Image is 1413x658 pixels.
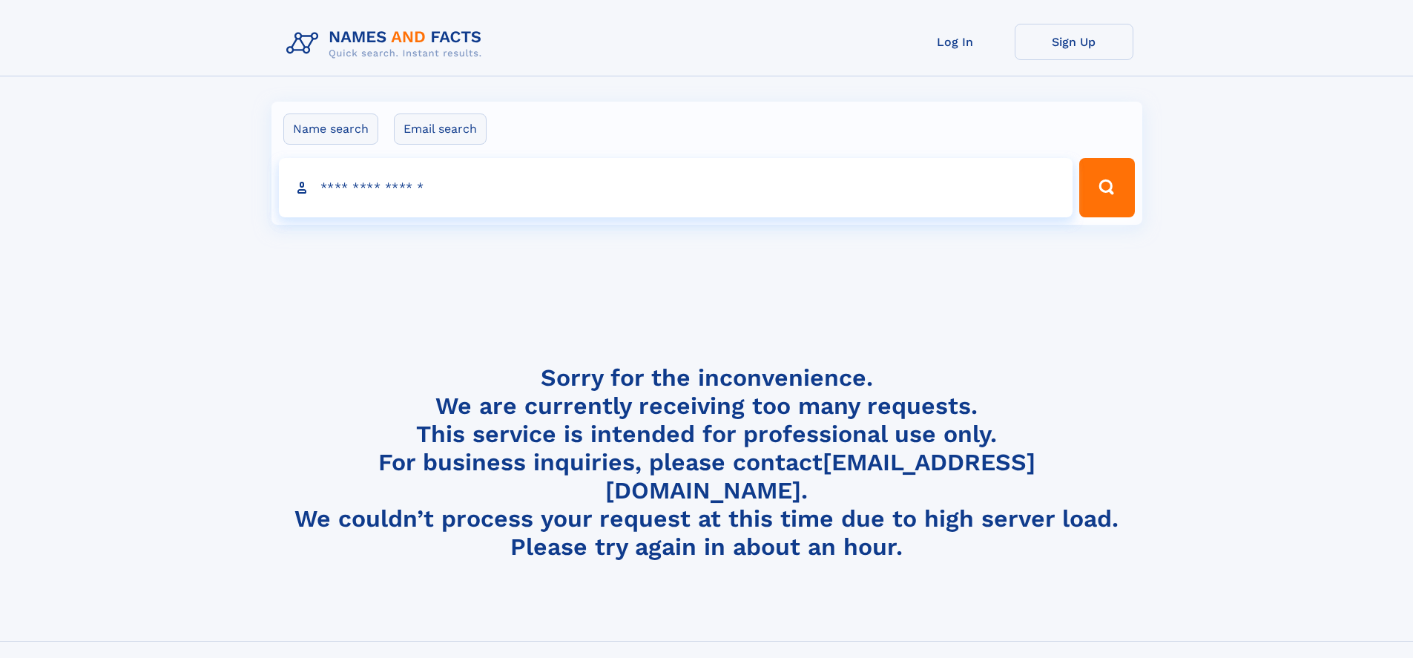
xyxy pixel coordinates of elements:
[280,363,1133,562] h4: Sorry for the inconvenience. We are currently receiving too many requests. This service is intend...
[279,158,1073,217] input: search input
[605,448,1035,504] a: [EMAIL_ADDRESS][DOMAIN_NAME]
[1015,24,1133,60] a: Sign Up
[283,113,378,145] label: Name search
[1079,158,1134,217] button: Search Button
[394,113,487,145] label: Email search
[896,24,1015,60] a: Log In
[280,24,494,64] img: Logo Names and Facts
